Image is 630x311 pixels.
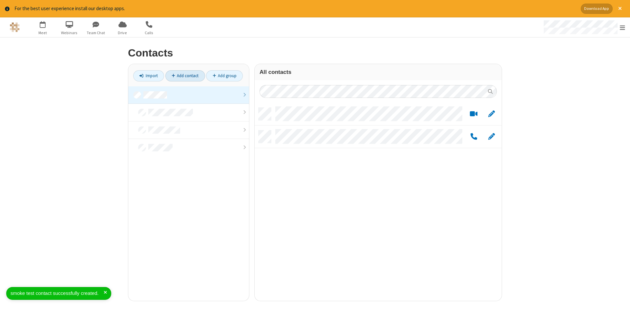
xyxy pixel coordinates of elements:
button: Download App [581,4,613,14]
span: Team Chat [84,30,108,36]
a: Add group [206,70,243,81]
button: Start a video meeting [467,110,480,118]
button: Edit [485,110,498,118]
button: Close alert [615,4,625,14]
div: grid [255,103,502,301]
div: Open menu [537,17,630,37]
div: For the best user experience install our desktop apps. [14,5,576,12]
button: Edit [485,132,498,141]
button: Logo [2,17,27,37]
span: Meet [31,30,55,36]
img: QA Selenium DO NOT DELETE OR CHANGE [10,22,20,32]
a: Import [133,70,164,81]
span: Webinars [57,30,82,36]
span: Calls [137,30,161,36]
div: smoke test contact successfully created. [10,290,104,297]
h3: All contacts [260,69,497,75]
a: Add contact [165,70,205,81]
h2: Contacts [128,47,502,59]
span: Drive [110,30,135,36]
button: Call by phone [467,132,480,141]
